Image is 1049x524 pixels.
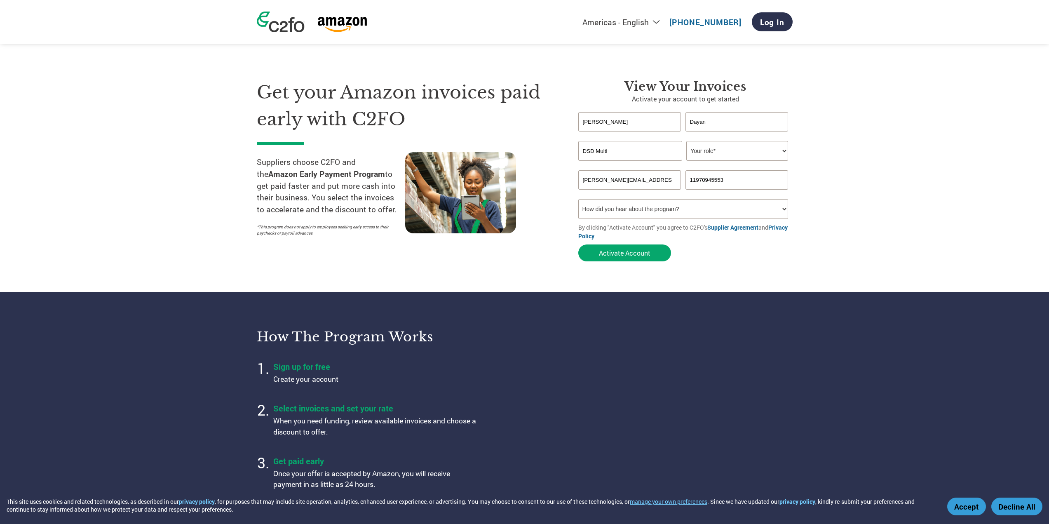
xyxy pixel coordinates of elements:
[630,498,707,505] button: manage your own preferences
[179,498,215,505] a: privacy policy
[991,498,1042,515] button: Decline All
[268,169,385,179] strong: Amazon Early Payment Program
[707,223,758,231] a: Supplier Agreement
[257,224,397,236] p: *This program does not apply to employees seeking early access to their paychecks or payroll adva...
[405,152,516,233] img: supply chain worker
[273,374,479,385] p: Create your account
[317,17,367,32] img: Amazon
[685,112,789,132] input: Last Name*
[685,190,789,196] div: Inavlid Phone Number
[578,141,682,161] input: Your company name*
[578,223,788,240] a: Privacy Policy
[257,329,514,345] h3: How the program works
[578,170,681,190] input: Invalid Email format
[578,244,671,261] button: Activate Account
[578,132,681,138] div: Invalid first name or first name is too long
[578,112,681,132] input: First Name*
[578,162,789,167] div: Invalid company name or company name is too long
[578,94,793,104] p: Activate your account to get started
[578,223,793,240] p: By clicking "Activate Account" you agree to C2FO's and
[752,12,793,31] a: Log In
[578,190,681,196] div: Inavlid Email Address
[257,79,554,132] h1: Get your Amazon invoices paid early with C2FO
[257,156,405,216] p: Suppliers choose C2FO and the to get paid faster and put more cash into their business. You selec...
[947,498,986,515] button: Accept
[273,403,479,414] h4: Select invoices and set your rate
[686,141,788,161] select: Title/Role
[273,468,479,490] p: Once your offer is accepted by Amazon, you will receive payment in as little as 24 hours.
[669,17,742,27] a: [PHONE_NUMBER]
[685,170,789,190] input: Phone*
[685,132,789,138] div: Invalid last name or last name is too long
[257,12,305,32] img: c2fo logo
[578,79,793,94] h3: View Your Invoices
[273,416,479,437] p: When you need funding, review available invoices and choose a discount to offer.
[779,498,815,505] a: privacy policy
[273,456,479,466] h4: Get paid early
[273,361,479,372] h4: Sign up for free
[7,498,935,513] div: This site uses cookies and related technologies, as described in our , for purposes that may incl...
